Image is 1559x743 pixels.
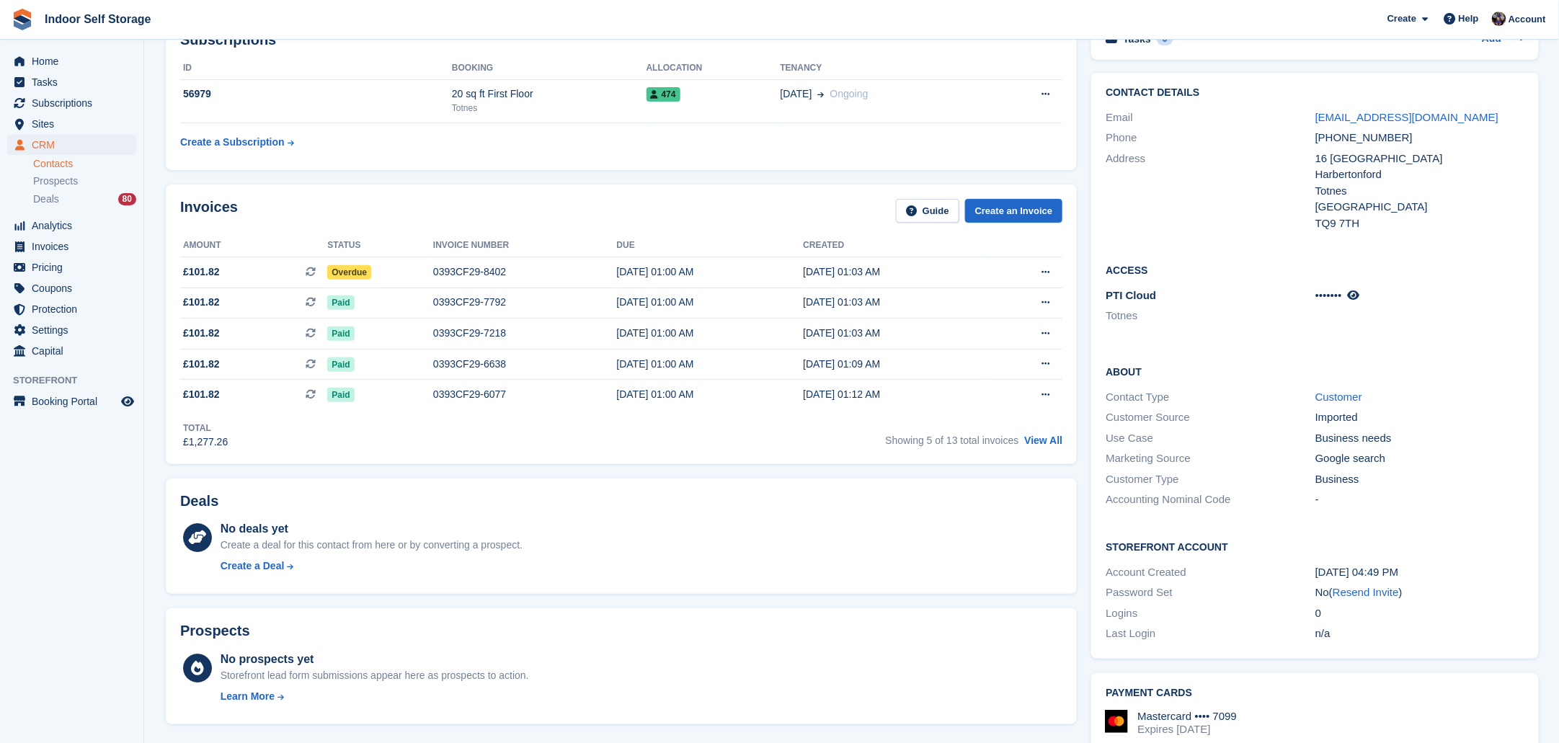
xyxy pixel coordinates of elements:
[221,520,523,538] div: No deals yet
[7,51,136,71] a: menu
[1106,430,1315,447] div: Use Case
[32,320,118,340] span: Settings
[33,157,136,171] a: Contacts
[32,391,118,411] span: Booking Portal
[32,215,118,236] span: Analytics
[803,234,990,257] th: Created
[180,32,1062,48] h2: Subscriptions
[7,236,136,257] a: menu
[221,559,285,574] div: Create a Deal
[781,86,812,102] span: [DATE]
[12,9,33,30] img: stora-icon-8386f47178a22dfd0bd8f6a31ec36ba5ce8667c1dd55bd0f319d3a0aa187defe.svg
[1315,183,1524,200] div: Totnes
[1315,151,1524,167] div: 16 [GEOGRAPHIC_DATA]
[1106,130,1315,146] div: Phone
[1509,12,1546,27] span: Account
[1106,151,1315,232] div: Address
[180,129,294,156] a: Create a Subscription
[1106,308,1315,324] li: Totnes
[1106,471,1315,488] div: Customer Type
[180,493,218,510] h2: Deals
[32,236,118,257] span: Invoices
[221,689,529,704] a: Learn More
[1315,199,1524,215] div: [GEOGRAPHIC_DATA]
[221,559,523,574] a: Create a Deal
[1106,584,1315,601] div: Password Set
[7,391,136,411] a: menu
[1106,626,1315,642] div: Last Login
[7,278,136,298] a: menu
[452,102,647,115] div: Totnes
[1315,605,1524,622] div: 0
[7,114,136,134] a: menu
[1106,539,1524,553] h2: Storefront Account
[7,341,136,361] a: menu
[118,193,136,205] div: 80
[327,326,354,341] span: Paid
[433,326,617,341] div: 0393CF29-7218
[13,373,143,388] span: Storefront
[32,93,118,113] span: Subscriptions
[33,174,136,189] a: Prospects
[617,326,804,341] div: [DATE] 01:00 AM
[183,422,228,435] div: Total
[617,264,804,280] div: [DATE] 01:00 AM
[1315,471,1524,488] div: Business
[433,264,617,280] div: 0393CF29-8402
[7,72,136,92] a: menu
[803,326,990,341] div: [DATE] 01:03 AM
[433,234,617,257] th: Invoice number
[1106,110,1315,126] div: Email
[32,114,118,134] span: Sites
[803,295,990,310] div: [DATE] 01:03 AM
[1106,688,1524,699] h2: Payment cards
[1106,605,1315,622] div: Logins
[32,341,118,361] span: Capital
[617,295,804,310] div: [DATE] 01:00 AM
[1315,409,1524,426] div: Imported
[1106,450,1315,467] div: Marketing Source
[183,387,220,402] span: £101.82
[1025,435,1063,446] a: View All
[1315,215,1524,232] div: TQ9 7TH
[7,93,136,113] a: menu
[1315,130,1524,146] div: [PHONE_NUMBER]
[1137,710,1237,723] div: Mastercard •••• 7099
[781,57,991,80] th: Tenancy
[7,299,136,319] a: menu
[830,88,869,99] span: Ongoing
[327,388,354,402] span: Paid
[452,57,647,80] th: Booking
[1105,710,1128,733] img: Mastercard Logo
[7,320,136,340] a: menu
[32,278,118,298] span: Coupons
[1333,586,1399,598] a: Resend Invite
[617,234,804,257] th: Due
[1315,111,1498,123] a: [EMAIL_ADDRESS][DOMAIN_NAME]
[327,357,354,372] span: Paid
[1492,12,1506,26] img: Sandra Pomeroy
[803,387,990,402] div: [DATE] 01:12 AM
[33,192,59,206] span: Deals
[647,57,781,80] th: Allocation
[1315,450,1524,467] div: Google search
[327,265,371,280] span: Overdue
[183,357,220,372] span: £101.82
[327,295,354,310] span: Paid
[1315,491,1524,508] div: -
[1137,723,1237,736] div: Expires [DATE]
[452,86,647,102] div: 20 sq ft First Floor
[7,135,136,155] a: menu
[119,393,136,410] a: Preview store
[1106,289,1156,301] span: PTI Cloud
[39,7,157,31] a: Indoor Self Storage
[32,72,118,92] span: Tasks
[180,234,327,257] th: Amount
[803,357,990,372] div: [DATE] 01:09 AM
[433,387,617,402] div: 0393CF29-6077
[1315,584,1524,601] div: No
[327,234,433,257] th: Status
[803,264,990,280] div: [DATE] 01:03 AM
[885,435,1018,446] span: Showing 5 of 13 total invoices
[1329,586,1403,598] span: ( )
